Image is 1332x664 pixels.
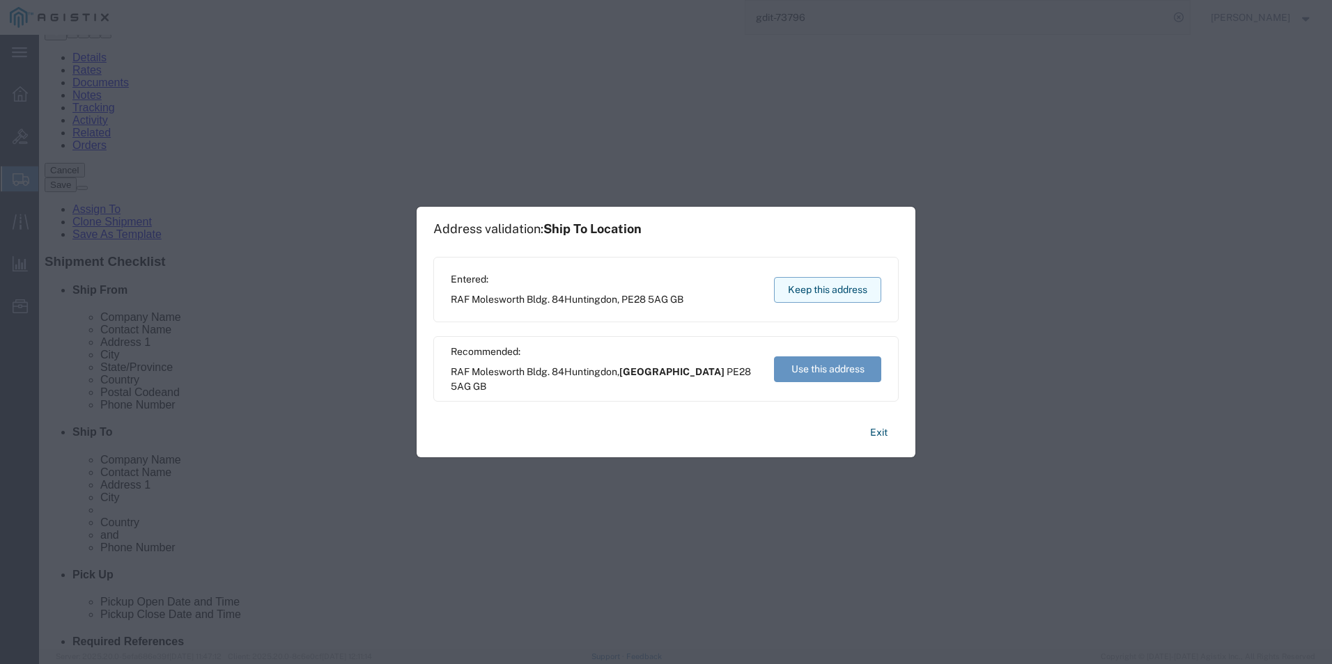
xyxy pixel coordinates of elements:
button: Use this address [774,356,881,382]
span: GB [473,381,486,392]
span: [GEOGRAPHIC_DATA] [619,366,725,377]
span: PE28 5AG [451,366,751,392]
span: PE28 5AG [621,294,668,305]
span: RAF Molesworth Bldg. 84 , [451,292,683,307]
button: Keep this address [774,277,881,303]
span: RAF Molesworth Bldg. 84 , [451,365,761,394]
span: Huntingdon [564,366,617,377]
span: GB [670,294,683,305]
h1: Address validation: [433,221,642,237]
span: Ship To Location [543,221,642,236]
span: Huntingdon [564,294,617,305]
span: Entered: [451,272,683,287]
span: Recommended: [451,345,761,359]
button: Exit [859,420,899,445]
